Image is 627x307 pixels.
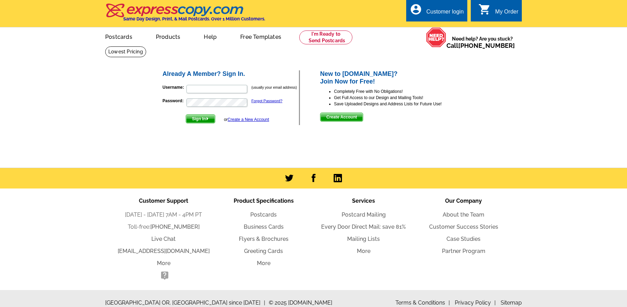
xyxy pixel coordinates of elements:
[244,223,284,230] a: Business Cards
[442,248,485,254] a: Partner Program
[229,28,292,44] a: Free Templates
[118,248,210,254] a: [EMAIL_ADDRESS][DOMAIN_NAME]
[495,9,518,18] div: My Order
[228,117,269,122] a: Create a New Account
[426,27,446,47] img: help
[443,211,484,218] a: About the Team
[251,85,297,89] small: (usually your email address)
[151,236,176,242] a: Live Chat
[114,223,214,231] li: Toll-free:
[206,117,209,120] img: button-next-arrow-white.png
[458,42,515,49] a: [PHONE_NUMBER]
[410,3,422,16] i: account_circle
[257,260,270,266] a: More
[139,198,188,204] span: Customer Support
[321,223,406,230] a: Every Door Direct Mail: save 81%
[105,8,265,21] a: Same Day Design, Print, & Mail Postcards. Over 1 Million Customers.
[105,299,265,307] span: [GEOGRAPHIC_DATA] OR, [GEOGRAPHIC_DATA] since [DATE]
[162,84,186,90] label: Username:
[145,28,192,44] a: Products
[269,299,332,307] span: © 2025 [DOMAIN_NAME]
[186,115,215,123] span: Sign In
[123,16,265,21] h4: Same Day Design, Print, & Mail Postcards. Over 1 Million Customers.
[114,211,214,219] li: [DATE] - [DATE] 7AM - 4PM PT
[234,198,294,204] span: Product Specifications
[445,198,482,204] span: Our Company
[455,299,496,306] a: Privacy Policy
[395,299,450,306] a: Terms & Conditions
[239,236,289,242] a: Flyers & Brochures
[320,70,466,85] h2: New to [DOMAIN_NAME]? Join Now for Free!
[501,299,522,306] a: Sitemap
[244,248,283,254] a: Greeting Cards
[334,95,466,101] li: Get Full Access to our Design and Mailing Tools!
[352,198,375,204] span: Services
[162,98,186,104] label: Password:
[426,9,464,18] div: Customer login
[193,28,228,44] a: Help
[224,116,269,123] div: or
[320,113,363,121] span: Create Account
[429,223,498,230] a: Customer Success Stories
[410,8,464,16] a: account_circle Customer login
[334,101,466,107] li: Save Uploaded Designs and Address Lists for Future Use!
[150,223,200,230] a: [PHONE_NUMBER]
[446,35,518,49] span: Need help? Are you stuck?
[94,28,143,44] a: Postcards
[162,70,299,78] h2: Already A Member? Sign In.
[446,236,480,242] a: Case Studies
[478,3,491,16] i: shopping_cart
[157,260,170,266] a: More
[347,236,380,242] a: Mailing Lists
[357,248,370,254] a: More
[446,42,515,49] span: Call
[478,8,518,16] a: shopping_cart My Order
[320,113,363,122] button: Create Account
[334,88,466,95] li: Completely Free with No Obligations!
[250,211,277,218] a: Postcards
[251,99,282,103] a: Forgot Password?
[186,114,215,123] button: Sign In
[342,211,386,218] a: Postcard Mailing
